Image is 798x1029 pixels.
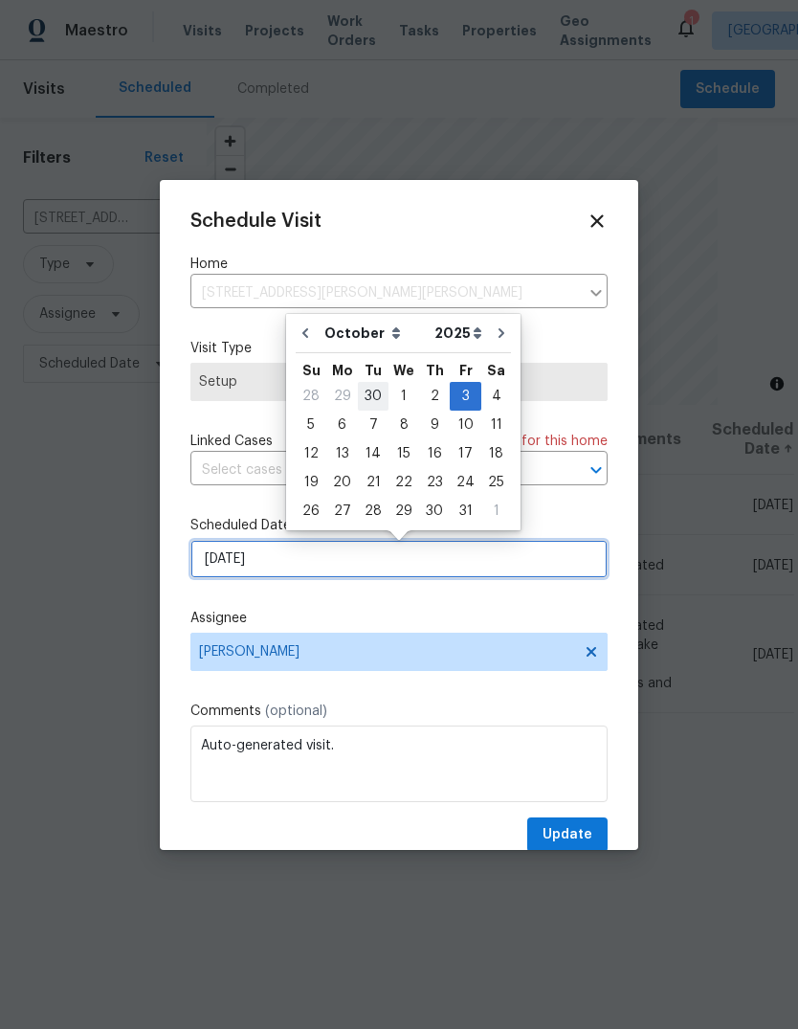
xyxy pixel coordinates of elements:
[358,497,388,526] div: Tue Oct 28 2025
[450,412,481,438] div: 10
[302,364,321,377] abbr: Sunday
[388,439,419,468] div: Wed Oct 15 2025
[332,364,353,377] abbr: Monday
[481,440,511,467] div: 18
[326,383,358,410] div: 29
[388,411,419,439] div: Wed Oct 08 2025
[487,314,516,352] button: Go to next month
[527,817,608,853] button: Update
[296,498,326,525] div: 26
[326,469,358,496] div: 20
[450,440,481,467] div: 17
[583,457,610,483] button: Open
[481,382,511,411] div: Sat Oct 04 2025
[190,339,608,358] label: Visit Type
[296,382,326,411] div: Sun Sep 28 2025
[199,372,599,391] span: Setup
[358,412,388,438] div: 7
[296,383,326,410] div: 28
[358,439,388,468] div: Tue Oct 14 2025
[419,498,450,525] div: 30
[326,411,358,439] div: Mon Oct 06 2025
[388,498,419,525] div: 29
[296,468,326,497] div: Sun Oct 19 2025
[190,279,579,308] input: Enter in an address
[358,498,388,525] div: 28
[358,440,388,467] div: 14
[450,468,481,497] div: Fri Oct 24 2025
[190,726,608,802] textarea: Auto-generated visit.
[388,412,419,438] div: 8
[450,383,481,410] div: 3
[388,469,419,496] div: 22
[481,498,511,525] div: 1
[358,383,388,410] div: 30
[481,412,511,438] div: 11
[419,439,450,468] div: Thu Oct 16 2025
[587,211,608,232] span: Close
[450,497,481,526] div: Fri Oct 31 2025
[481,497,511,526] div: Sat Nov 01 2025
[450,439,481,468] div: Fri Oct 17 2025
[393,364,414,377] abbr: Wednesday
[450,411,481,439] div: Fri Oct 10 2025
[326,468,358,497] div: Mon Oct 20 2025
[388,382,419,411] div: Wed Oct 01 2025
[388,383,419,410] div: 1
[358,411,388,439] div: Tue Oct 07 2025
[419,468,450,497] div: Thu Oct 23 2025
[326,498,358,525] div: 27
[296,497,326,526] div: Sun Oct 26 2025
[419,469,450,496] div: 23
[326,497,358,526] div: Mon Oct 27 2025
[296,412,326,438] div: 5
[459,364,473,377] abbr: Friday
[481,411,511,439] div: Sat Oct 11 2025
[450,498,481,525] div: 31
[487,364,505,377] abbr: Saturday
[326,382,358,411] div: Mon Sep 29 2025
[358,469,388,496] div: 21
[419,412,450,438] div: 9
[358,382,388,411] div: Tue Sep 30 2025
[296,440,326,467] div: 12
[265,705,327,718] span: (optional)
[543,823,592,847] span: Update
[481,469,511,496] div: 25
[481,468,511,497] div: Sat Oct 25 2025
[296,439,326,468] div: Sun Oct 12 2025
[190,212,321,231] span: Schedule Visit
[419,440,450,467] div: 16
[190,702,608,721] label: Comments
[419,411,450,439] div: Thu Oct 09 2025
[199,644,574,660] span: [PERSON_NAME]
[426,364,444,377] abbr: Thursday
[190,456,554,485] input: Select cases
[358,468,388,497] div: Tue Oct 21 2025
[320,319,430,347] select: Month
[190,540,608,578] input: M/D/YYYY
[450,469,481,496] div: 24
[450,382,481,411] div: Fri Oct 03 2025
[419,497,450,526] div: Thu Oct 30 2025
[481,383,511,410] div: 4
[388,497,419,526] div: Wed Oct 29 2025
[481,439,511,468] div: Sat Oct 18 2025
[419,382,450,411] div: Thu Oct 02 2025
[296,411,326,439] div: Sun Oct 05 2025
[388,440,419,467] div: 15
[326,440,358,467] div: 13
[190,609,608,628] label: Assignee
[419,383,450,410] div: 2
[326,439,358,468] div: Mon Oct 13 2025
[291,314,320,352] button: Go to previous month
[296,469,326,496] div: 19
[388,468,419,497] div: Wed Oct 22 2025
[190,432,273,451] span: Linked Cases
[326,412,358,438] div: 6
[365,364,382,377] abbr: Tuesday
[430,319,487,347] select: Year
[190,255,608,274] label: Home
[190,516,608,535] label: Scheduled Date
